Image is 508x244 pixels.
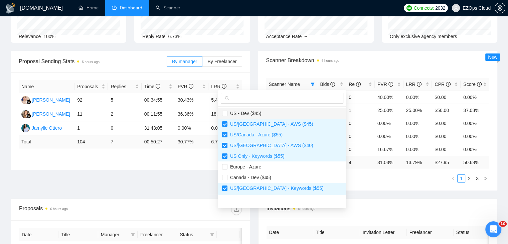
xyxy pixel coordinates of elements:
span: US Only - Keywords ($55) [227,153,285,159]
div: Jamylle Ottero [32,124,62,132]
span: info-circle [388,82,393,87]
li: 1 [457,174,465,182]
span: dashboard [112,5,117,10]
td: 31:43:05 [142,121,175,135]
td: 1 [346,104,375,117]
span: Score [463,82,481,87]
button: setting [495,3,505,13]
th: Date [19,228,58,241]
td: 0.00% [375,117,403,130]
a: searchScanner [156,5,180,11]
span: Status [180,231,207,238]
span: Acceptance Rate [266,34,302,39]
span: Bids [320,82,335,87]
span: info-circle [156,84,160,89]
td: 31.03 % [375,156,403,169]
td: 0.00% [461,91,489,104]
td: 7 [108,135,141,148]
th: Freelancer [138,228,177,241]
td: 0.00% [375,130,403,143]
div: Proposals [19,204,130,215]
td: 11 [74,107,108,121]
img: upwork-logo.png [406,5,412,11]
time: 6 hours ago [50,207,68,211]
td: 0.00% [461,143,489,156]
span: filter [209,230,215,240]
span: info-circle [356,82,361,87]
span: 2032 [435,4,445,12]
span: Scanner Name [269,82,300,87]
span: info-circle [477,82,482,87]
span: filter [309,79,316,89]
div: [PERSON_NAME] [32,96,70,104]
td: 0 [346,91,375,104]
img: logo [5,3,16,14]
td: 0.00% [461,130,489,143]
img: JO [21,124,30,132]
td: $56.00 [432,104,461,117]
td: 0.00% [403,91,432,104]
span: 100% [43,34,55,39]
td: $0.00 [432,117,461,130]
span: US/[GEOGRAPHIC_DATA] - AWS ($45) [227,121,313,127]
span: filter [210,233,214,237]
li: Previous Page [449,174,457,182]
td: 00:34:55 [142,93,175,107]
td: 37.08% [461,104,489,117]
span: Only exclusive agency members [390,34,457,39]
td: $ 27.95 [432,156,461,169]
span: Replies [111,83,134,90]
th: Freelancer [407,226,454,239]
span: US/[GEOGRAPHIC_DATA] - Keywords ($55) [227,186,324,191]
span: By Freelancer [207,59,236,64]
td: 30.77 % [175,135,208,148]
img: gigradar-bm.png [26,100,31,104]
img: gigradar-bm.png [26,114,31,118]
span: Invitations [267,204,489,213]
span: left [451,176,455,180]
span: info-circle [446,82,451,87]
time: 6 hours ago [82,60,100,64]
span: filter [130,230,136,240]
span: LRR [406,82,421,87]
th: Invitation Letter [360,226,407,239]
span: Manager [101,231,128,238]
span: info-circle [417,82,421,87]
th: Replies [108,80,141,93]
span: setting [495,5,505,11]
td: 00:11:55 [142,107,175,121]
span: Proposals [77,83,100,90]
td: $0.00 [432,130,461,143]
th: Title [58,228,98,241]
span: filter [131,233,135,237]
td: 0 [108,121,141,135]
td: 00:50:27 [142,135,175,148]
span: US/Canada - Azure ($55) [227,132,283,137]
span: Scanner Breakdown [266,56,490,65]
span: info-circle [222,84,226,89]
li: Next Page [481,174,489,182]
button: download [231,204,242,215]
span: 10 [499,221,507,227]
td: 0 [346,143,375,156]
td: 25.00% [375,104,403,117]
td: 0.00% [403,143,432,156]
span: US - Dev ($45) [227,111,261,116]
span: -- [304,34,307,39]
td: $0.00 [432,91,461,104]
span: By manager [172,59,197,64]
td: 4 [346,156,375,169]
td: 2 [108,107,141,121]
span: Canada - Dev ($45) [227,175,271,180]
td: 16.67% [375,143,403,156]
a: 1 [458,175,465,182]
th: Title [313,226,360,239]
span: filter [311,82,315,86]
td: 0.00% [403,117,432,130]
th: Manager [98,228,138,241]
span: right [483,176,487,180]
a: setting [495,5,505,11]
td: 0.00% [208,121,242,135]
th: Name [19,80,74,93]
span: Re [349,82,361,87]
